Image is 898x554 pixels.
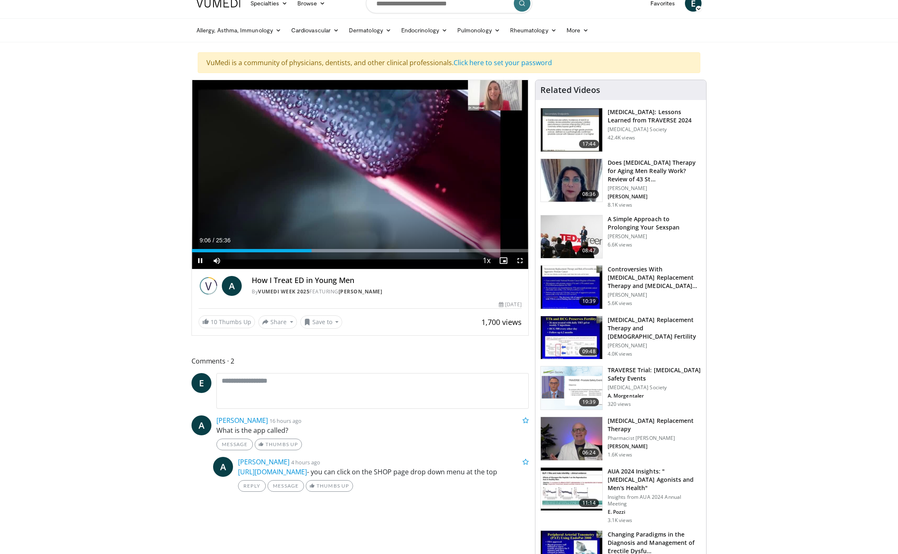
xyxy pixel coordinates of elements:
a: Message [216,439,253,450]
a: Click here to set your password [454,58,552,67]
a: Endocrinology [396,22,452,39]
h3: AUA 2024 Insights: " [MEDICAL_DATA] Agonists and Men's Health" [608,467,701,492]
div: By FEATURING [252,288,522,295]
span: 08:36 [579,190,599,198]
span: 06:24 [579,449,599,457]
p: [PERSON_NAME] [608,342,701,349]
button: Playback Rate [478,252,495,269]
span: 9:06 [199,237,211,244]
h3: [MEDICAL_DATA] Replacement Therapy [608,417,701,433]
p: [PERSON_NAME] [608,233,701,240]
a: [PERSON_NAME] [238,457,290,466]
a: Dermatology [344,22,396,39]
h3: [MEDICAL_DATA]: Lessons Learned from TRAVERSE 2024 [608,108,701,124]
h3: TRAVERSE Trial: [MEDICAL_DATA] Safety Events [608,366,701,383]
span: 1,700 views [481,317,522,327]
img: 4d022421-20df-4b46-86b4-3f7edf7cbfde.150x105_q85_crop-smart_upscale.jpg [541,468,602,511]
h3: Controversies With [MEDICAL_DATA] Replacement Therapy and [MEDICAL_DATA] Can… [608,265,701,290]
a: 09:48 [MEDICAL_DATA] Replacement Therapy and [DEMOGRAPHIC_DATA] Fertility [PERSON_NAME] 4.0K views [540,316,701,360]
p: Insights from AUA 2024 Annual Meeting [608,494,701,507]
a: Cardiovascular [286,22,344,39]
span: 17:44 [579,140,599,148]
a: Message [267,480,304,492]
a: Thumbs Up [306,480,353,492]
img: Vumedi Week 2025 [199,276,218,296]
a: 10 Thumbs Up [199,315,255,328]
button: Save to [300,315,343,329]
p: [PERSON_NAME] [608,292,701,298]
p: [MEDICAL_DATA] Society [608,126,701,133]
h3: Does [MEDICAL_DATA] Therapy for Aging Men Really Work? Review of 43 St… [608,159,701,183]
p: 1.6K views [608,451,632,458]
p: [MEDICAL_DATA] Society [608,384,701,391]
small: 4 hours ago [291,459,320,466]
a: Thumbs Up [255,439,302,450]
span: 11:14 [579,499,599,507]
p: 6.6K views [608,242,632,248]
button: Pause [192,252,209,269]
a: 17:44 [MEDICAL_DATA]: Lessons Learned from TRAVERSE 2024 [MEDICAL_DATA] Society 42.4K views [540,108,701,152]
button: Fullscreen [512,252,528,269]
img: 58e29ddd-d015-4cd9-bf96-f28e303b730c.150x105_q85_crop-smart_upscale.jpg [541,316,602,359]
p: 4.0K views [608,351,632,357]
a: [PERSON_NAME] [339,288,383,295]
p: 320 views [608,401,631,408]
a: 06:24 [MEDICAL_DATA] Replacement Therapy Pharmacist [PERSON_NAME] [PERSON_NAME] 1.6K views [540,417,701,461]
p: [PERSON_NAME] [608,185,701,192]
a: 10:39 Controversies With [MEDICAL_DATA] Replacement Therapy and [MEDICAL_DATA] Can… [PERSON_NAME]... [540,265,701,309]
a: A [191,415,211,435]
span: 19:39 [579,398,599,406]
a: [PERSON_NAME] [216,416,268,425]
span: 09:48 [579,347,599,356]
a: Pulmonology [452,22,505,39]
p: 42.4K views [608,134,635,141]
p: 5.6K views [608,300,632,307]
span: 10 [211,318,217,326]
span: 10:39 [579,297,599,305]
a: Vumedi Week 2025 [258,288,309,295]
span: 25:36 [216,237,231,244]
a: Rheumatology [505,22,562,39]
p: What is the app called? [216,425,529,435]
a: A [213,457,233,477]
a: 19:39 TRAVERSE Trial: [MEDICAL_DATA] Safety Events [MEDICAL_DATA] Society A. Morgentaler 320 views [540,366,701,410]
p: [PERSON_NAME] [608,193,701,200]
img: 4d4bce34-7cbb-4531-8d0c-5308a71d9d6c.150x105_q85_crop-smart_upscale.jpg [541,159,602,202]
p: E. Pozzi [608,509,701,515]
button: Share [258,315,297,329]
h3: [MEDICAL_DATA] Replacement Therapy and [DEMOGRAPHIC_DATA] Fertility [608,316,701,341]
div: [DATE] [499,301,521,308]
a: 08:47 A Simple Approach to Prolonging Your Sexspan [PERSON_NAME] 6.6K views [540,215,701,259]
a: 11:14 AUA 2024 Insights: " [MEDICAL_DATA] Agonists and Men's Health" Insights from AUA 2024 Annua... [540,467,701,524]
p: [PERSON_NAME] [608,443,701,450]
img: e23de6d5-b3cf-4de1-8780-c4eec047bbc0.150x105_q85_crop-smart_upscale.jpg [541,417,602,460]
span: 08:47 [579,246,599,255]
h4: Related Videos [540,85,600,95]
img: 1317c62a-2f0d-4360-bee0-b1bff80fed3c.150x105_q85_crop-smart_upscale.jpg [541,108,602,151]
a: More [562,22,594,39]
a: [URL][DOMAIN_NAME] [238,467,307,476]
span: Comments 2 [191,356,529,366]
p: - you can click on the SHOP page drop down menu at the top [238,467,529,477]
h4: How I Treat ED in Young Men [252,276,522,285]
img: c4bd4661-e278-4c34-863c-57c104f39734.150x105_q85_crop-smart_upscale.jpg [541,215,602,259]
button: Mute [209,252,225,269]
a: A [222,276,242,296]
div: VuMedi is a community of physicians, dentists, and other clinical professionals. [198,52,700,73]
p: A. Morgentaler [608,393,701,399]
a: E [191,373,211,393]
a: Reply [238,480,266,492]
video-js: Video Player [192,80,528,269]
h3: A Simple Approach to Prolonging Your Sexspan [608,215,701,232]
small: 16 hours ago [270,417,302,425]
span: / [213,237,214,244]
p: 3.1K views [608,517,632,524]
div: Progress Bar [192,249,528,252]
button: Enable picture-in-picture mode [495,252,512,269]
img: 418933e4-fe1c-4c2e-be56-3ce3ec8efa3b.150x105_q85_crop-smart_upscale.jpg [541,266,602,309]
a: Allergy, Asthma, Immunology [191,22,286,39]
